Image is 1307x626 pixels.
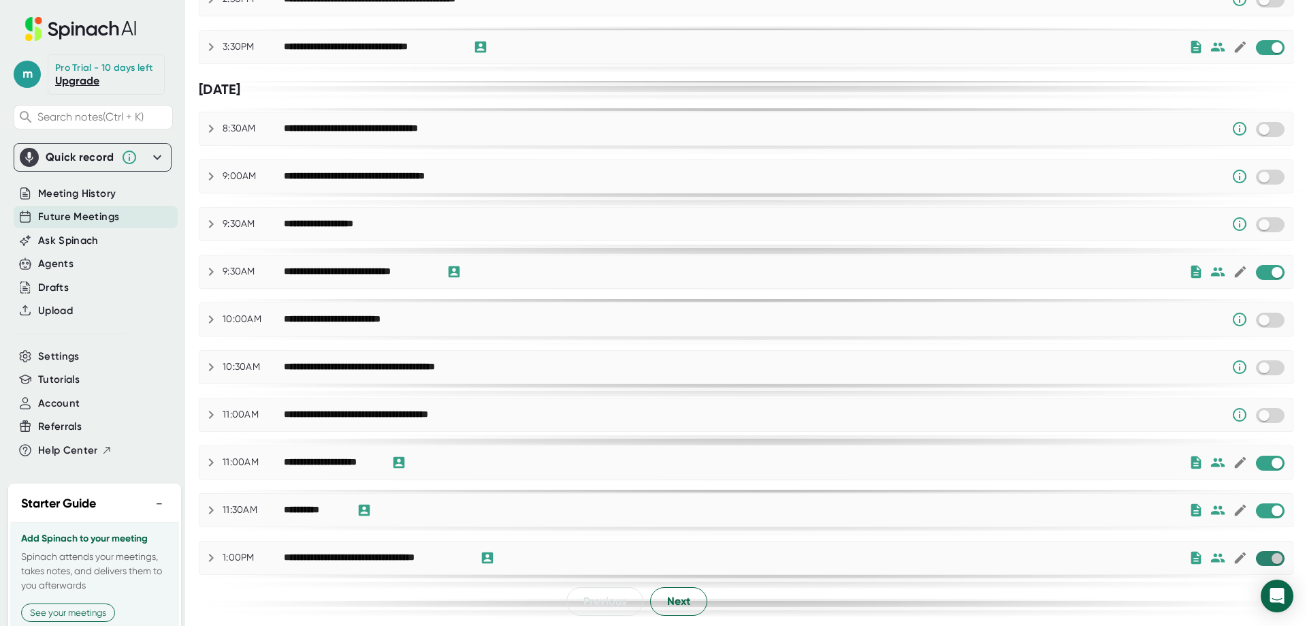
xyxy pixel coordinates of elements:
[650,587,707,616] button: Next
[223,170,284,183] div: 9:00AM
[223,313,284,326] div: 10:00AM
[223,409,284,421] div: 11:00AM
[21,495,96,513] h2: Starter Guide
[38,443,98,458] span: Help Center
[37,110,144,123] span: Search notes (Ctrl + K)
[55,62,152,74] div: Pro Trial - 10 days left
[38,419,82,435] button: Referrals
[1261,580,1293,612] div: Open Intercom Messenger
[14,61,41,88] span: m
[46,151,114,164] div: Quick record
[38,349,80,364] button: Settings
[21,533,168,544] h3: Add Spinach to your meeting
[1231,216,1248,232] svg: Someone has manually disabled Spinach from this meeting.
[223,218,284,230] div: 9:30AM
[38,233,99,249] button: Ask Spinach
[21,550,168,593] p: Spinach attends your meetings, takes notes, and delivers them to you afterwards
[38,209,119,225] button: Future Meetings
[38,186,116,202] button: Meeting History
[223,552,284,564] div: 1:00PM
[38,280,69,296] button: Drafts
[1231,311,1248,328] svg: Someone has manually disabled Spinach from this meeting.
[583,593,626,610] span: Previous
[1231,359,1248,375] svg: Someone has manually disabled Spinach from this meeting.
[38,303,73,319] button: Upload
[38,443,112,458] button: Help Center
[38,396,80,411] button: Account
[223,266,284,278] div: 9:30AM
[1231,168,1248,185] svg: Someone has manually disabled Spinach from this meeting.
[38,372,80,388] button: Tutorials
[223,41,284,53] div: 3:30PM
[223,504,284,516] div: 11:30AM
[55,74,99,87] a: Upgrade
[199,81,1293,98] div: [DATE]
[20,144,165,171] div: Quick record
[566,587,643,616] button: Previous
[667,593,690,610] span: Next
[1231,407,1248,423] svg: Someone has manually disabled Spinach from this meeting.
[21,604,115,622] button: See your meetings
[150,494,168,514] button: −
[223,361,284,373] div: 10:30AM
[223,456,284,469] div: 11:00AM
[1231,121,1248,137] svg: Someone has manually disabled Spinach from this meeting.
[38,256,74,272] button: Agents
[223,123,284,135] div: 8:30AM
